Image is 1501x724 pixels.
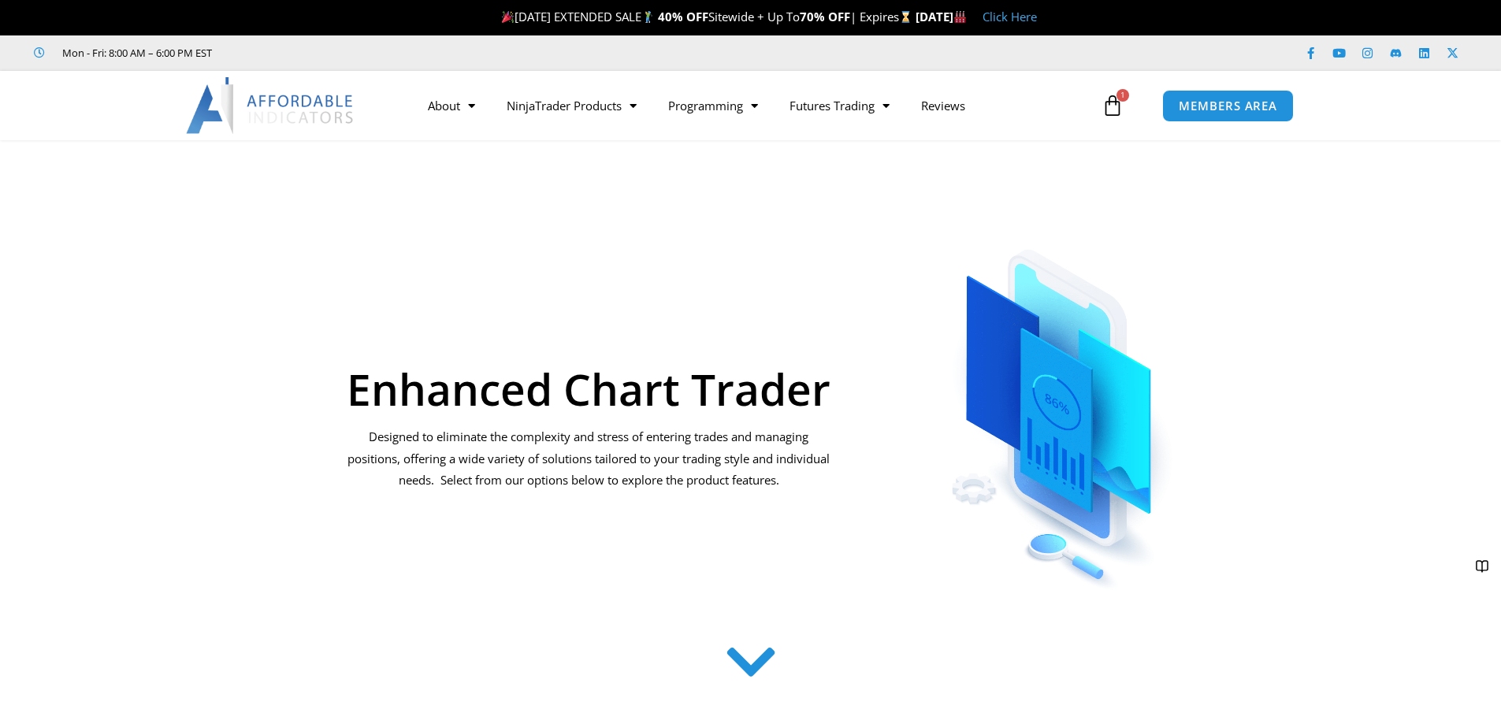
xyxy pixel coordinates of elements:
img: 🎉 [502,11,514,23]
span: MEMBERS AREA [1179,100,1277,112]
strong: 40% OFF [658,9,708,24]
a: Futures Trading [774,87,905,124]
span: [DATE] EXTENDED SALE Sitewide + Up To | Expires [498,9,916,24]
a: Click Here [983,9,1037,24]
h1: Enhanced Chart Trader [346,367,832,410]
span: Mon - Fri: 8:00 AM – 6:00 PM EST [58,43,212,62]
img: ⌛ [900,11,912,23]
img: 🏌️‍♂️ [642,11,654,23]
p: Designed to eliminate the complexity and stress of entering trades and managing positions, offeri... [346,426,832,492]
nav: Menu [412,87,1098,124]
a: 1 [1078,83,1147,128]
strong: [DATE] [916,9,967,24]
strong: 70% OFF [800,9,850,24]
iframe: Customer reviews powered by Trustpilot [234,45,470,61]
a: About [412,87,491,124]
a: Programming [652,87,774,124]
img: ChartTrader | Affordable Indicators – NinjaTrader [900,211,1222,595]
a: MEMBERS AREA [1162,90,1294,122]
span: 1 [1116,89,1129,102]
a: NinjaTrader Products [491,87,652,124]
img: LogoAI | Affordable Indicators – NinjaTrader [186,77,355,134]
a: Reviews [905,87,981,124]
img: 🏭 [954,11,966,23]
